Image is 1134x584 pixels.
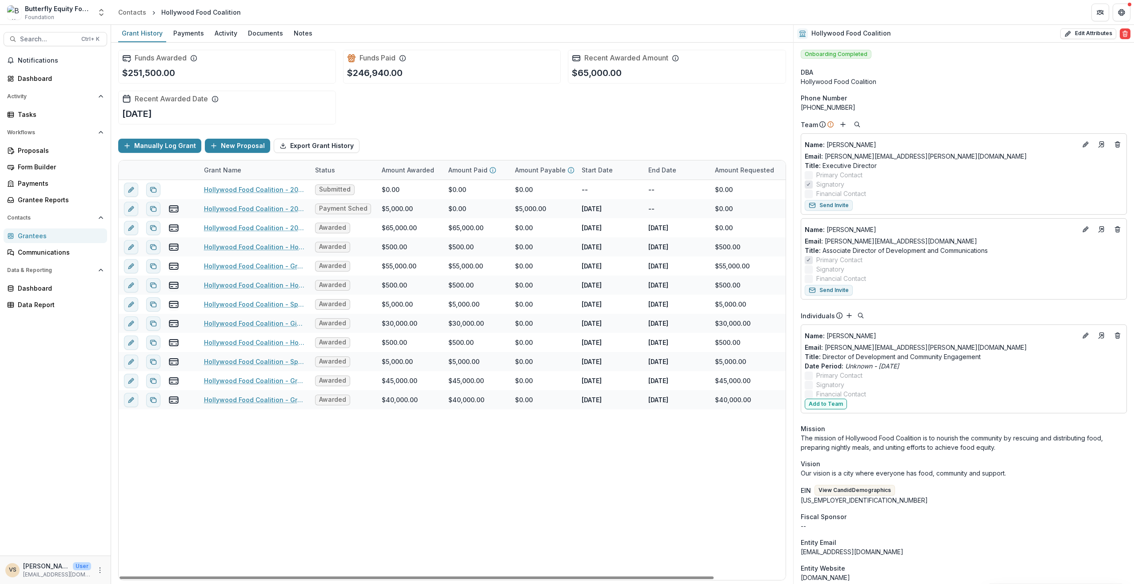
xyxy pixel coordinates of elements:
[805,344,823,351] span: Email:
[582,338,602,347] p: [DATE]
[648,185,655,194] p: --
[448,280,474,290] div: $500.00
[4,176,107,191] a: Payments
[376,165,439,175] div: Amount Awarded
[124,374,138,388] button: edit
[1060,28,1116,39] button: Edit Attributes
[816,371,862,380] span: Primary Contact
[715,280,740,290] div: $500.00
[146,221,160,235] button: Duplicate proposal
[816,389,866,399] span: Financial Contact
[319,339,346,346] span: Awarded
[801,103,1127,112] div: [PHONE_NUMBER]
[204,242,304,252] a: Hollywood Food Coalition - Honorarium - [DATE]
[146,278,160,292] button: Duplicate proposal
[382,300,413,309] div: $5,000.00
[515,300,533,309] div: $0.00
[515,338,533,347] div: $0.00
[448,338,474,347] div: $500.00
[290,25,316,42] a: Notes
[801,468,1127,478] p: Our vision is a city where everyone has food, community and support.
[805,331,1077,340] p: [PERSON_NAME]
[1112,224,1123,235] button: Deletes
[515,376,533,385] div: $0.00
[1091,4,1109,21] button: Partners
[510,160,576,180] div: Amount Payable
[118,8,146,17] div: Contacts
[168,318,179,329] button: view-payments
[4,143,107,158] a: Proposals
[135,54,187,62] h2: Funds Awarded
[124,221,138,235] button: edit
[18,179,100,188] div: Payments
[319,186,351,193] span: Submitted
[515,261,533,271] div: $0.00
[25,4,92,13] div: Butterfly Equity Foundation
[7,129,95,136] span: Workflows
[146,316,160,331] button: Duplicate proposal
[805,247,821,254] span: Title :
[168,376,179,386] button: view-payments
[443,160,510,180] div: Amount Paid
[382,185,399,194] div: $0.00
[319,281,346,289] span: Awarded
[1112,139,1123,150] button: Deletes
[448,223,483,232] div: $65,000.00
[582,223,602,232] p: [DATE]
[359,54,395,62] h2: Funds Paid
[204,376,304,385] a: Hollywood Food Coalition - Grant - [DATE]
[124,297,138,312] button: edit
[582,204,602,213] p: [DATE]
[382,242,407,252] div: $500.00
[18,195,100,204] div: Grantee Reports
[448,395,484,404] div: $40,000.00
[18,248,100,257] div: Communications
[7,93,95,100] span: Activity
[146,336,160,350] button: Duplicate proposal
[319,358,346,365] span: Awarded
[168,223,179,233] button: view-payments
[124,240,138,254] button: edit
[25,13,54,21] span: Foundation
[310,160,376,180] div: Status
[816,189,866,198] span: Financial Contact
[801,538,836,547] span: Entity Email
[18,146,100,155] div: Proposals
[448,204,466,213] div: $0.00
[801,93,847,103] span: Phone Number
[448,376,484,385] div: $45,000.00
[205,139,270,153] button: New Proposal
[310,165,340,175] div: Status
[805,362,843,370] span: Date Period :
[710,165,779,175] div: Amount Requested
[805,162,821,169] span: Title :
[319,243,346,251] span: Awarded
[816,380,844,389] span: Signatory
[168,299,179,310] button: view-payments
[805,332,825,340] span: Name :
[319,300,346,308] span: Awarded
[146,240,160,254] button: Duplicate proposal
[801,311,835,320] p: Individuals
[18,57,104,64] span: Notifications
[23,561,69,571] p: [PERSON_NAME]
[448,261,483,271] div: $55,000.00
[146,355,160,369] button: Duplicate proposal
[805,161,1123,170] p: Executive Director
[715,395,751,404] div: $40,000.00
[515,395,533,404] div: $0.00
[648,338,668,347] p: [DATE]
[4,160,107,174] a: Form Builder
[319,205,367,212] span: Payment Schedule
[515,357,533,366] div: $0.00
[244,27,287,40] div: Documents
[204,223,304,232] a: Hollywood Food Coalition - 2024 - Butterfly Equity Foundation - Annual Info Sheet, Goals, & Renew...
[124,393,138,407] button: edit
[805,140,1077,149] a: Name: [PERSON_NAME]
[643,165,682,175] div: End Date
[168,204,179,214] button: view-payments
[1094,328,1109,343] a: Go to contact
[805,353,821,360] span: Title :
[576,165,618,175] div: Start Date
[80,34,101,44] div: Ctrl + K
